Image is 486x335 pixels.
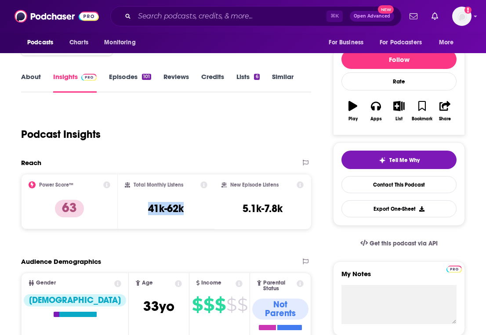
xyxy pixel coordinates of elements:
a: Reviews [163,72,189,93]
span: Parental Status [263,280,295,292]
button: List [388,95,410,127]
button: open menu [21,34,65,51]
span: Gender [36,280,56,286]
img: Podchaser - Follow, Share and Rate Podcasts [15,8,99,25]
button: Bookmark [410,95,433,127]
div: Rate [341,72,457,90]
button: open menu [433,34,465,51]
a: InsightsPodchaser Pro [53,72,97,93]
span: ⌘ K [326,11,343,22]
div: 6 [254,74,259,80]
h3: 5.1k-7.8k [243,202,283,215]
a: About [21,72,41,93]
span: Tell Me Why [389,157,420,164]
div: Apps [370,116,382,122]
div: [DEMOGRAPHIC_DATA] [24,294,126,306]
span: Income [201,280,221,286]
button: Open AdvancedNew [350,11,394,22]
button: Play [341,95,364,127]
a: Pro website [446,264,462,273]
span: Logged in as alignPR [452,7,471,26]
a: Episodes101 [109,72,151,93]
span: Podcasts [27,36,53,49]
h2: Reach [21,158,41,167]
span: Charts [69,36,88,49]
span: $ [203,298,214,312]
button: Follow [341,50,457,69]
a: Show notifications dropdown [428,9,442,24]
div: Search podcasts, credits, & more... [110,6,402,26]
span: For Business [329,36,363,49]
div: Play [348,116,358,122]
button: open menu [374,34,435,51]
a: Similar [272,72,294,93]
img: Podchaser Pro [446,266,462,273]
div: 101 [142,74,151,80]
h2: Total Monthly Listens [134,182,183,188]
a: Contact This Podcast [341,176,457,193]
a: Charts [64,34,94,51]
span: For Podcasters [380,36,422,49]
svg: Add a profile image [464,7,471,14]
img: tell me why sparkle [379,157,386,164]
button: tell me why sparkleTell Me Why [341,151,457,169]
h2: Power Score™ [39,182,73,188]
input: Search podcasts, credits, & more... [134,9,326,23]
span: Age [142,280,153,286]
button: open menu [323,34,374,51]
div: Share [439,116,451,122]
span: More [439,36,454,49]
span: $ [226,298,236,312]
img: User Profile [452,7,471,26]
a: Lists6 [236,72,259,93]
span: Get this podcast via API [370,240,438,247]
span: $ [237,298,247,312]
button: Export One-Sheet [341,200,457,217]
button: Share [434,95,457,127]
label: My Notes [341,270,457,285]
a: Show notifications dropdown [406,9,421,24]
h3: 41k-62k [148,202,184,215]
span: $ [192,298,203,312]
div: Bookmark [412,116,432,122]
span: 33 yo [143,298,174,315]
img: Podchaser Pro [81,74,97,81]
p: 63 [55,200,84,217]
button: Show profile menu [452,7,471,26]
button: Apps [364,95,387,127]
button: open menu [98,34,147,51]
span: New [378,5,394,14]
h2: Audience Demographics [21,257,101,266]
span: Monitoring [104,36,135,49]
div: List [395,116,403,122]
a: Get this podcast via API [353,233,445,254]
span: Open Advanced [354,14,390,18]
a: Credits [201,72,224,93]
span: $ [215,298,225,312]
h2: New Episode Listens [230,182,279,188]
div: Not Parents [252,299,308,320]
h1: Podcast Insights [21,128,101,141]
